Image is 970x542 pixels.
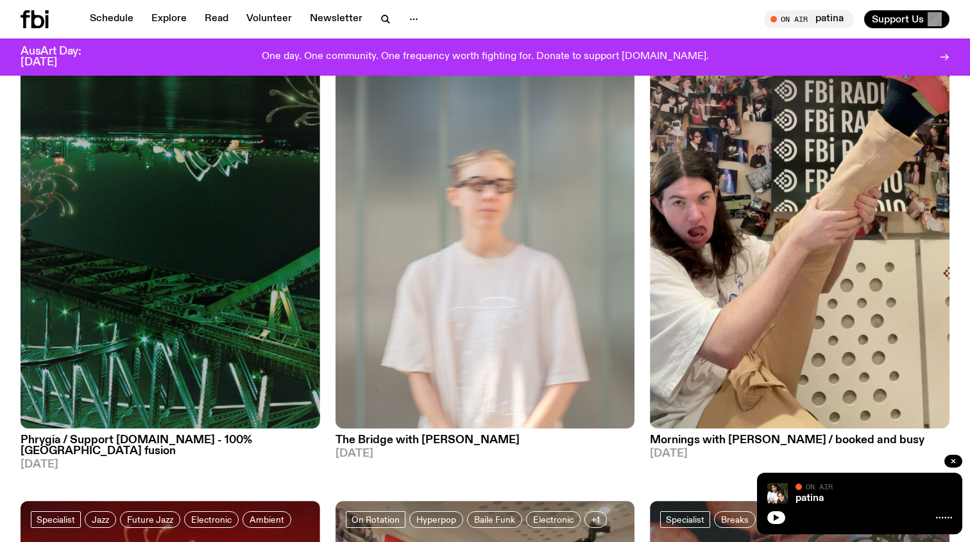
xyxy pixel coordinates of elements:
[467,511,522,528] a: Baile Funk
[796,493,824,504] a: patina
[127,515,173,525] span: Future Jazz
[764,10,854,28] button: On Airpatina
[37,515,75,525] span: Specialist
[584,511,607,528] button: +1
[650,428,949,459] a: Mornings with [PERSON_NAME] / booked and busy[DATE]
[92,515,109,525] span: Jazz
[864,10,949,28] button: Support Us
[336,448,635,459] span: [DATE]
[191,515,232,525] span: Electronic
[21,46,103,68] h3: AusArt Day: [DATE]
[409,511,463,528] a: Hyperpop
[31,511,81,528] a: Specialist
[714,511,756,528] a: Breaks
[336,435,635,446] h3: The Bridge with [PERSON_NAME]
[85,511,116,528] a: Jazz
[336,30,635,428] img: Mara stands in front of a frosted glass wall wearing a cream coloured t-shirt and black glasses. ...
[666,515,704,525] span: Specialist
[660,511,710,528] a: Specialist
[416,515,456,525] span: Hyperpop
[250,515,284,525] span: Ambient
[650,30,949,428] img: A photo of Jim in the fbi studio sitting on a chair and awkwardly holding their leg in the air, s...
[302,10,370,28] a: Newsletter
[352,515,400,525] span: On Rotation
[650,448,949,459] span: [DATE]
[872,13,924,25] span: Support Us
[197,10,236,28] a: Read
[533,515,574,525] span: Electronic
[239,10,300,28] a: Volunteer
[21,435,320,457] h3: Phrygia / Support [DOMAIN_NAME] - 100% [GEOGRAPHIC_DATA] fusion
[806,482,833,491] span: On Air
[346,511,405,528] a: On Rotation
[120,511,180,528] a: Future Jazz
[336,428,635,459] a: The Bridge with [PERSON_NAME][DATE]
[721,515,749,525] span: Breaks
[591,515,600,525] span: +1
[262,51,709,63] p: One day. One community. One frequency worth fighting for. Donate to support [DOMAIN_NAME].
[21,428,320,470] a: Phrygia / Support [DOMAIN_NAME] - 100% [GEOGRAPHIC_DATA] fusion[DATE]
[82,10,141,28] a: Schedule
[650,435,949,446] h3: Mornings with [PERSON_NAME] / booked and busy
[184,511,239,528] a: Electronic
[474,515,515,525] span: Baile Funk
[242,511,291,528] a: Ambient
[144,10,194,28] a: Explore
[526,511,581,528] a: Electronic
[21,459,320,470] span: [DATE]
